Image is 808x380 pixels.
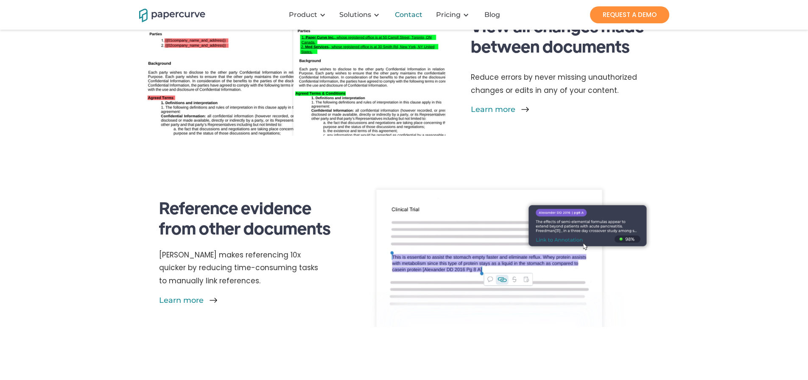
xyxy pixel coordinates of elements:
[159,296,207,305] div: Learn more
[395,11,422,19] div: Contact
[139,7,194,22] a: home
[334,2,388,28] div: Solutions
[289,11,317,19] div: Product
[159,296,325,305] a: Learn more
[471,15,664,56] h3: View all changes made between documents
[369,183,651,327] img: A screen shot of a user adding a reviewer for a given document.
[159,250,318,286] strong: [PERSON_NAME] makes referencing 10x quicker by reducing time-consuming tasks to manually link ref...
[209,296,218,305] img: AI reference
[159,197,344,238] h3: Reference evidence from other documents
[484,11,500,19] div: Blog
[339,11,371,19] div: Solutions
[388,11,431,19] a: Contact
[471,105,519,114] div: Learn more
[471,71,664,101] p: Reduce errors by never missing unauthorized changes or edits in any of your content.
[436,11,461,19] a: Pricing
[284,2,334,28] div: Product
[478,11,509,19] a: Blog
[521,105,529,114] img: arrow
[590,6,669,23] a: REQUEST A DEMO
[471,105,664,114] a: Learn more
[431,2,478,28] div: Pricing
